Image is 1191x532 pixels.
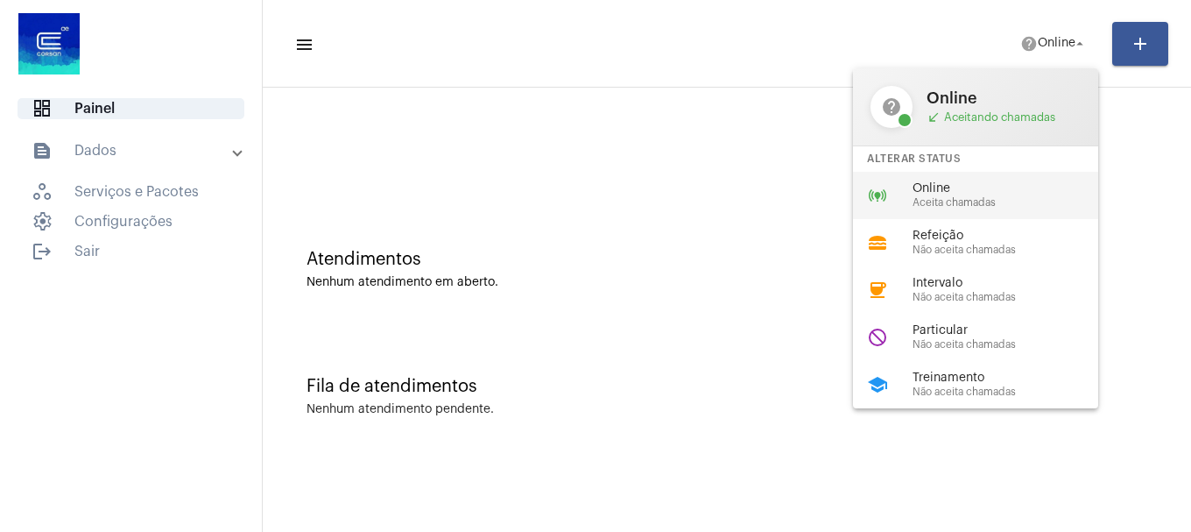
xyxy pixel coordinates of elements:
[867,232,888,253] mat-icon: lunch_dining
[867,374,888,395] mat-icon: school
[867,185,888,206] mat-icon: online_prediction
[913,277,1112,290] span: Intervalo
[913,245,1112,256] span: Não aceita chamadas
[867,327,888,348] mat-icon: do_not_disturb
[870,86,913,128] mat-icon: help
[867,280,888,301] mat-icon: coffee
[913,230,1112,243] span: Refeição
[913,339,1112,351] span: Não aceita chamadas
[927,110,941,124] mat-icon: call_received
[913,197,1112,209] span: Aceita chamadas
[927,89,1081,107] span: Online
[853,146,1098,172] div: Alterar Status
[927,110,1081,124] span: Aceitando chamadas
[913,387,1112,398] span: Não aceita chamadas
[913,292,1112,303] span: Não aceita chamadas
[913,324,1112,337] span: Particular
[913,372,1112,385] span: Treinamento
[913,182,1112,195] span: Online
